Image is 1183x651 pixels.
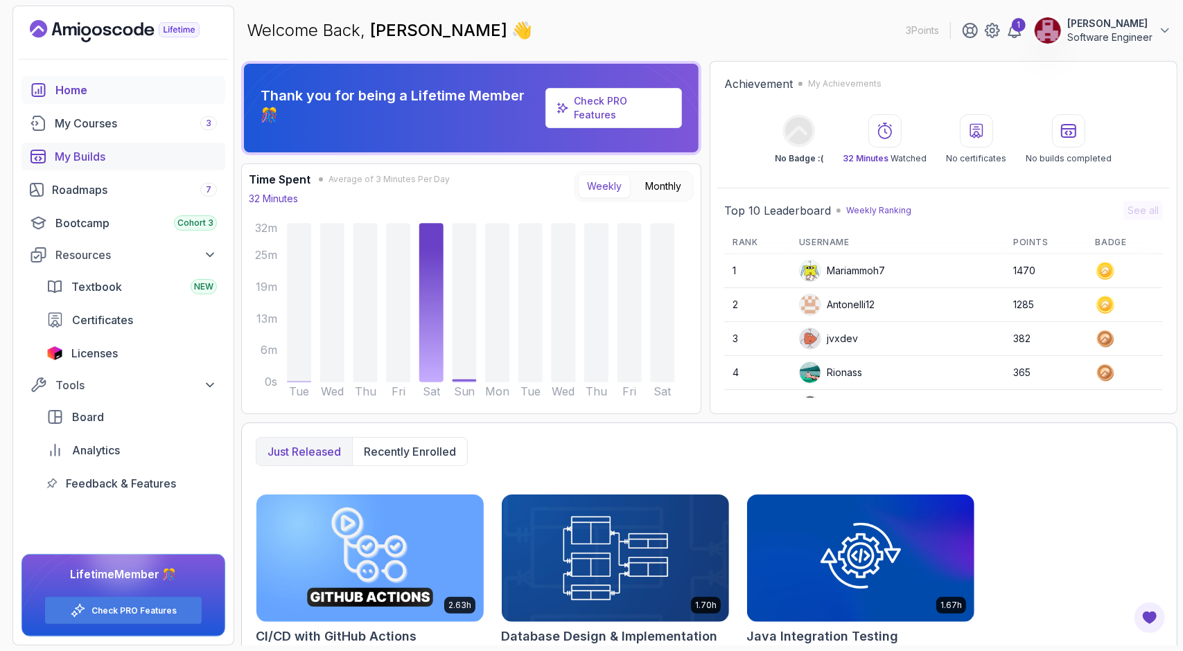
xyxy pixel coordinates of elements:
img: Java Integration Testing card [747,494,974,622]
img: user profile image [1035,17,1061,44]
button: Resources [21,242,225,267]
a: Check PRO Features [91,605,177,616]
td: 1470 [1005,254,1087,288]
tspan: Mon [485,385,509,398]
h2: Achievement [724,75,793,92]
tspan: Tue [289,385,309,398]
th: Badge [1087,231,1164,254]
a: feedback [38,470,225,497]
p: No certificates [946,153,1006,164]
a: Landing page [30,20,231,42]
tspan: Thu [355,385,376,398]
span: Certificates [72,312,133,328]
tspan: Tue [520,385,541,398]
div: Tools [55,377,217,393]
span: Cohort 3 [177,217,213,229]
span: 3 [206,118,211,129]
img: jetbrains icon [46,346,63,360]
td: 2 [724,288,791,322]
span: NEW [194,281,213,292]
div: jvxdev [799,328,858,350]
tspan: Fri [622,385,636,398]
tspan: Wed [321,385,344,398]
tspan: 0s [265,376,277,389]
a: Check PRO Features [545,88,682,128]
span: Average of 3 Minutes Per Day [328,174,450,185]
p: No builds completed [1026,153,1112,164]
img: default monster avatar [800,328,821,349]
tspan: Sun [454,385,475,398]
h2: CI/CD with GitHub Actions [256,627,417,646]
span: [PERSON_NAME] [370,20,511,40]
p: Thank you for being a Lifetime Member 🎊 [261,86,540,125]
button: Monthly [636,175,690,198]
th: Username [791,231,1005,254]
a: courses [21,109,225,137]
tspan: 19m [256,280,277,294]
td: 1285 [1005,288,1087,322]
h2: Java Integration Testing [746,627,898,646]
div: loftyeagle5a591 [799,395,900,418]
th: Points [1005,231,1087,254]
a: certificates [38,306,225,334]
img: CI/CD with GitHub Actions card [256,494,484,622]
img: Database Design & Implementation card [502,494,729,622]
div: Resources [55,247,217,263]
p: Weekly Ranking [846,205,911,216]
span: 👋 [511,19,532,42]
p: 32 Minutes [249,192,298,206]
p: 1.67h [940,600,962,611]
p: No Badge :( [775,153,823,164]
tspan: 6m [261,344,277,357]
tspan: Thu [586,385,607,398]
img: user profile image [800,362,821,383]
div: Home [55,82,217,98]
div: Roadmaps [52,181,217,198]
img: user profile image [800,396,821,417]
span: Licenses [71,345,118,362]
span: 7 [206,184,211,195]
a: analytics [38,436,225,464]
a: home [21,76,225,104]
a: builds [21,143,225,170]
button: Tools [21,373,225,398]
button: Open Feedback Button [1133,601,1166,634]
img: default monster avatar [800,260,821,281]
a: bootcamp [21,209,225,237]
tspan: Sat [423,385,441,398]
a: roadmaps [21,176,225,204]
div: My Courses [55,115,217,132]
td: 365 [1005,356,1087,390]
h3: Time Spent [249,171,310,188]
a: Check PRO Features [574,95,627,121]
p: Recently enrolled [364,443,456,460]
td: 1 [724,254,791,288]
tspan: 25m [255,249,277,262]
p: 3 Points [906,24,939,37]
td: 5 [724,390,791,424]
h2: Database Design & Implementation [501,627,717,646]
td: 3 [724,322,791,356]
button: Just released [256,438,352,465]
p: [PERSON_NAME] [1067,17,1153,30]
button: See all [1123,201,1163,220]
td: 263 [1005,390,1087,424]
p: Welcome Back, [247,19,532,42]
div: Mariammoh7 [799,260,885,282]
button: Recently enrolled [352,438,467,465]
td: 382 [1005,322,1087,356]
p: My Achievements [808,78,882,89]
tspan: Sat [654,385,672,398]
a: board [38,403,225,431]
h2: Top 10 Leaderboard [724,202,831,219]
td: 4 [724,356,791,390]
span: Textbook [71,278,122,295]
p: Watched [843,153,927,164]
a: 1 [1006,22,1023,39]
tspan: Wed [552,385,575,398]
button: user profile image[PERSON_NAME]Software Engineer [1034,17,1172,44]
img: user profile image [800,294,821,315]
tspan: Fri [392,385,405,398]
a: textbook [38,273,225,301]
div: 1 [1012,18,1026,32]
